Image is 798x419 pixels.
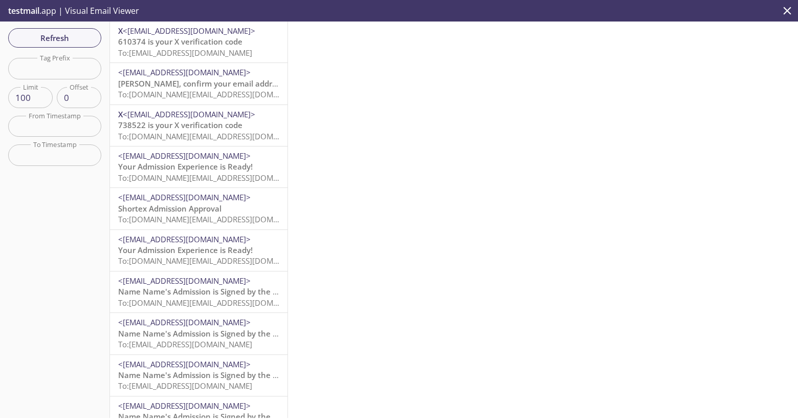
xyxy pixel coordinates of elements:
span: <[EMAIL_ADDRESS][DOMAIN_NAME]> [118,192,251,202]
div: <[EMAIL_ADDRESS][DOMAIN_NAME]>Name Name's Admission is Signed by the ResidentTo:[EMAIL_ADDRESS][D... [110,355,287,396]
span: Name Name's Admission is Signed by the Resident [118,370,305,380]
span: To: [EMAIL_ADDRESS][DOMAIN_NAME] [118,48,252,58]
span: X [118,26,123,36]
span: <[EMAIL_ADDRESS][DOMAIN_NAME]> [118,359,251,369]
span: To: [DOMAIN_NAME][EMAIL_ADDRESS][DOMAIN_NAME] [118,256,313,266]
span: <[EMAIL_ADDRESS][DOMAIN_NAME]> [123,109,255,119]
div: <[EMAIL_ADDRESS][DOMAIN_NAME]>Name Name's Admission is Signed by the ResidentTo:[DOMAIN_NAME][EMA... [110,271,287,312]
span: To: [DOMAIN_NAME][EMAIL_ADDRESS][DOMAIN_NAME] [118,173,313,183]
span: [PERSON_NAME], confirm your email address to access all of X’s features [118,78,384,89]
span: 610374 is your X verification code [118,36,242,47]
span: <[EMAIL_ADDRESS][DOMAIN_NAME]> [123,26,255,36]
span: <[EMAIL_ADDRESS][DOMAIN_NAME]> [118,67,251,77]
div: X<[EMAIL_ADDRESS][DOMAIN_NAME]>738522 is your X verification codeTo:[DOMAIN_NAME][EMAIL_ADDRESS][... [110,105,287,146]
div: <[EMAIL_ADDRESS][DOMAIN_NAME]>Your Admission Experience is Ready!To:[DOMAIN_NAME][EMAIL_ADDRESS][... [110,230,287,271]
span: To: [DOMAIN_NAME][EMAIL_ADDRESS][DOMAIN_NAME] [118,298,313,308]
span: X [118,109,123,119]
span: 738522 is your X verification code [118,120,242,130]
span: To: [DOMAIN_NAME][EMAIL_ADDRESS][DOMAIN_NAME] [118,214,313,224]
span: Your Admission Experience is Ready! [118,161,253,172]
span: Name Name's Admission is Signed by the Resident [118,328,305,339]
div: <[EMAIL_ADDRESS][DOMAIN_NAME]>Your Admission Experience is Ready!To:[DOMAIN_NAME][EMAIL_ADDRESS][... [110,146,287,187]
div: <[EMAIL_ADDRESS][DOMAIN_NAME]>Name Name's Admission is Signed by the ResidentTo:[EMAIL_ADDRESS][D... [110,313,287,354]
div: <[EMAIL_ADDRESS][DOMAIN_NAME]>Shortex Admission ApprovalTo:[DOMAIN_NAME][EMAIL_ADDRESS][DOMAIN_NAME] [110,188,287,229]
span: To: [DOMAIN_NAME][EMAIL_ADDRESS][DOMAIN_NAME] [118,89,313,99]
span: <[EMAIL_ADDRESS][DOMAIN_NAME]> [118,151,251,161]
span: Shortex Admission Approval [118,203,221,214]
span: Name Name's Admission is Signed by the Resident [118,286,305,297]
button: Refresh [8,28,101,48]
div: <[EMAIL_ADDRESS][DOMAIN_NAME]>[PERSON_NAME], confirm your email address to access all of X’s feat... [110,63,287,104]
span: testmail [8,5,39,16]
span: <[EMAIL_ADDRESS][DOMAIN_NAME]> [118,276,251,286]
span: To: [EMAIL_ADDRESS][DOMAIN_NAME] [118,339,252,349]
span: Refresh [16,31,93,45]
span: <[EMAIL_ADDRESS][DOMAIN_NAME]> [118,234,251,244]
span: <[EMAIL_ADDRESS][DOMAIN_NAME]> [118,401,251,411]
span: To: [EMAIL_ADDRESS][DOMAIN_NAME] [118,381,252,391]
span: <[EMAIL_ADDRESS][DOMAIN_NAME]> [118,317,251,327]
span: To: [DOMAIN_NAME][EMAIL_ADDRESS][DOMAIN_NAME] [118,131,313,141]
span: Your Admission Experience is Ready! [118,245,253,255]
div: X<[EMAIL_ADDRESS][DOMAIN_NAME]>610374 is your X verification codeTo:[EMAIL_ADDRESS][DOMAIN_NAME] [110,22,287,62]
